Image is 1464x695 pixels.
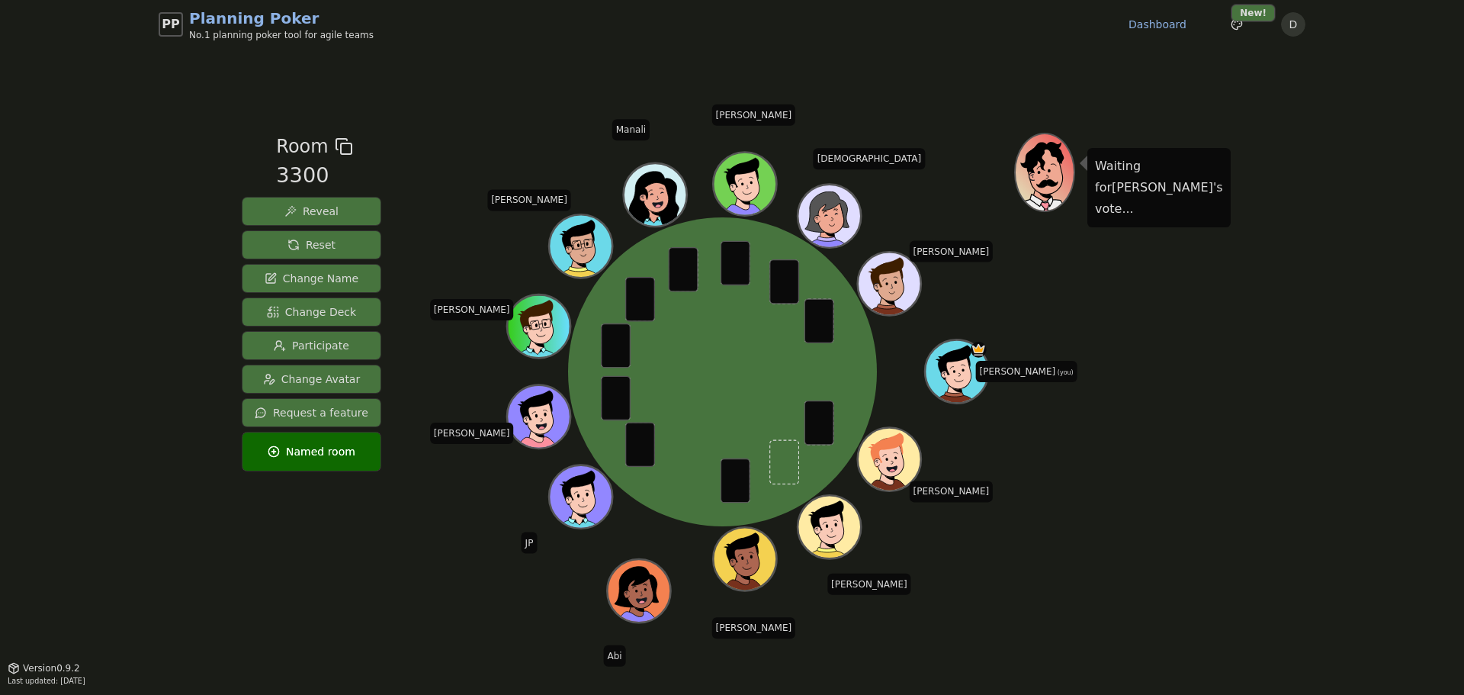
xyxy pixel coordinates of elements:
span: Version 0.9.2 [23,662,80,674]
span: Room [276,133,328,160]
button: Named room [242,433,380,471]
p: Waiting for [PERSON_NAME] 's vote... [1095,156,1223,220]
button: Request a feature [242,399,380,426]
span: Click to change your name [976,361,1077,382]
span: (you) [1055,369,1074,376]
span: Participate [274,338,349,353]
span: Click to change your name [430,299,514,320]
button: Click to change your avatar [927,342,987,401]
span: Click to change your name [814,149,925,170]
button: Reset [242,231,380,259]
button: Change Deck [242,298,380,326]
button: D [1281,12,1305,37]
button: Change Avatar [242,365,380,393]
span: Click to change your name [487,190,571,211]
span: Click to change your name [711,105,795,126]
span: No.1 planning poker tool for agile teams [189,29,374,41]
span: Click to change your name [910,241,994,262]
span: Click to change your name [612,120,650,141]
button: Version0.9.2 [8,662,80,674]
span: Click to change your name [522,533,538,554]
button: Reveal [242,198,380,225]
span: Reset [287,237,335,253]
span: Click to change your name [430,423,514,445]
span: Last updated: [DATE] [8,677,85,685]
span: Request a feature [255,405,368,420]
span: Reveal [284,204,339,219]
span: PP [162,15,179,34]
button: New! [1223,11,1250,38]
span: Change Deck [267,304,356,320]
span: Click to change your name [711,618,795,639]
a: PPPlanning PokerNo.1 planning poker tool for agile teams [159,8,374,41]
div: New! [1231,5,1275,21]
span: Click to change your name [604,645,626,667]
a: Dashboard [1128,17,1186,32]
span: Click to change your name [827,574,911,595]
button: Change Name [242,265,380,292]
span: Dan is the host [971,342,987,358]
button: Participate [242,332,380,359]
span: Planning Poker [189,8,374,29]
span: Named room [268,444,355,459]
span: Change Name [265,271,358,286]
div: 3300 [276,160,352,191]
span: Change Avatar [263,372,361,387]
span: Click to change your name [910,481,994,503]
